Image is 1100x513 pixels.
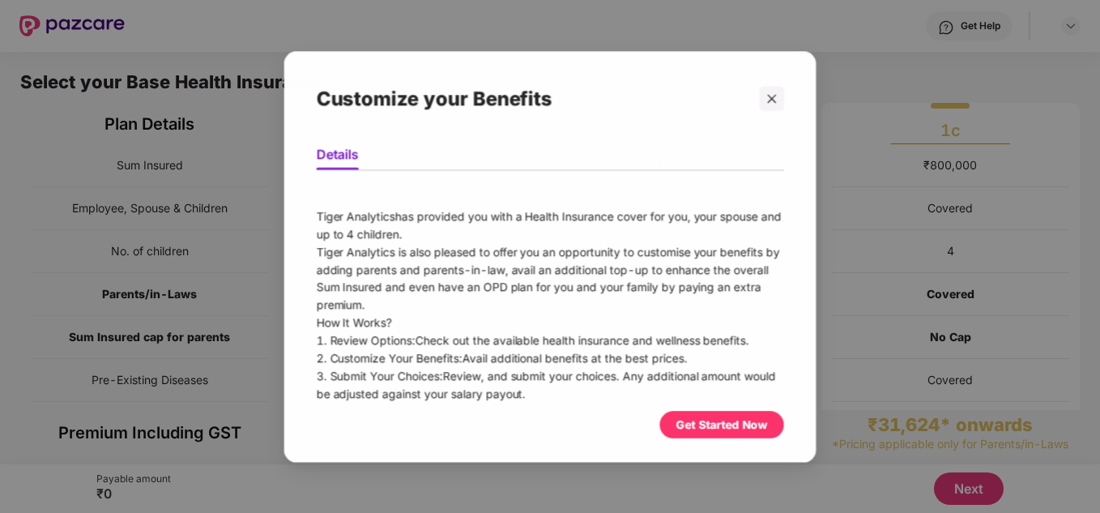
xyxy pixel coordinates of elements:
[315,349,785,367] div: Avail additional benefits at the best prices.
[315,367,785,403] div: Review, and submit your choices. Any additional amount would be adjusted against your salary payout.
[315,66,746,130] div: Customize your Benefits
[676,416,769,434] div: Get Started Now
[315,331,785,349] div: Check out the available health insurance and wellness benefits.
[315,242,785,314] div: Tiger Analytics is also pleased to offer you an opportunity to customise your benefits by adding ...
[315,351,462,365] span: 2. Customize Your Benefits:
[767,92,778,103] span: close
[315,207,785,242] div: has provided you with a Health Insurance cover for you, your spouse and up to 4 children.
[315,208,394,222] span: Tiger Analytics
[315,333,415,347] span: 1. Review Options:
[315,145,358,169] li: Details
[315,314,785,331] div: How It Works?
[315,369,442,383] span: 3. Submit Your Choices:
